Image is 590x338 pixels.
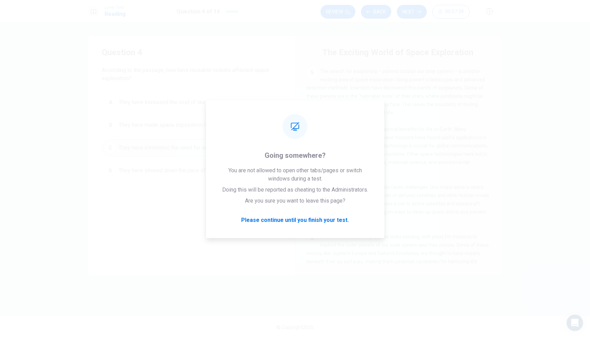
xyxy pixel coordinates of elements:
[397,5,427,19] button: Next
[306,125,317,136] div: 6
[119,121,244,129] span: They have made space exploration more accessible
[321,5,355,19] button: Review
[306,126,488,173] span: Space exploration also has practical benefits for life on Earth. Many technologies developed for ...
[105,5,126,10] span: Level Test
[276,325,314,330] span: © Copyright 2025
[102,139,281,156] button: CThey have eliminated the need for astronauts
[445,9,464,14] span: 00:07:34
[306,234,489,264] span: The future of space exploration looks exciting, with plans for missions to explore the outer plan...
[306,233,317,244] div: 8
[322,47,473,58] h4: The Exciting World of Space Exploration
[567,315,583,331] div: Open Intercom Messenger
[306,67,317,78] div: 5
[105,142,116,153] div: C
[177,8,220,16] h1: Question 4 of 14
[361,5,391,19] button: Back
[105,165,116,176] div: D
[102,94,281,111] button: AThey have increased the cost of launches
[119,144,227,152] span: They have eliminated the need for astronauts
[105,97,116,108] div: A
[306,69,485,115] span: The search for exoplanets – planets outside our solar system – is another exciting area of space ...
[119,166,244,175] span: They have slowed down the pace of space research
[105,120,116,131] div: B
[102,116,281,134] button: BThey have made space exploration more accessible
[102,66,281,83] span: According to the passage, how have reusable rockets affected space exploration?
[105,10,126,18] h1: Reading
[102,162,281,179] button: DThey have slowed down the pace of space research
[432,5,470,19] button: 00:07:34
[102,47,281,58] h4: Question 4
[306,184,489,223] span: However, space exploration also faces challenges. One major issue is space debris – the thousands...
[306,183,317,194] div: 7
[119,98,219,106] span: They have increased the cost of launches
